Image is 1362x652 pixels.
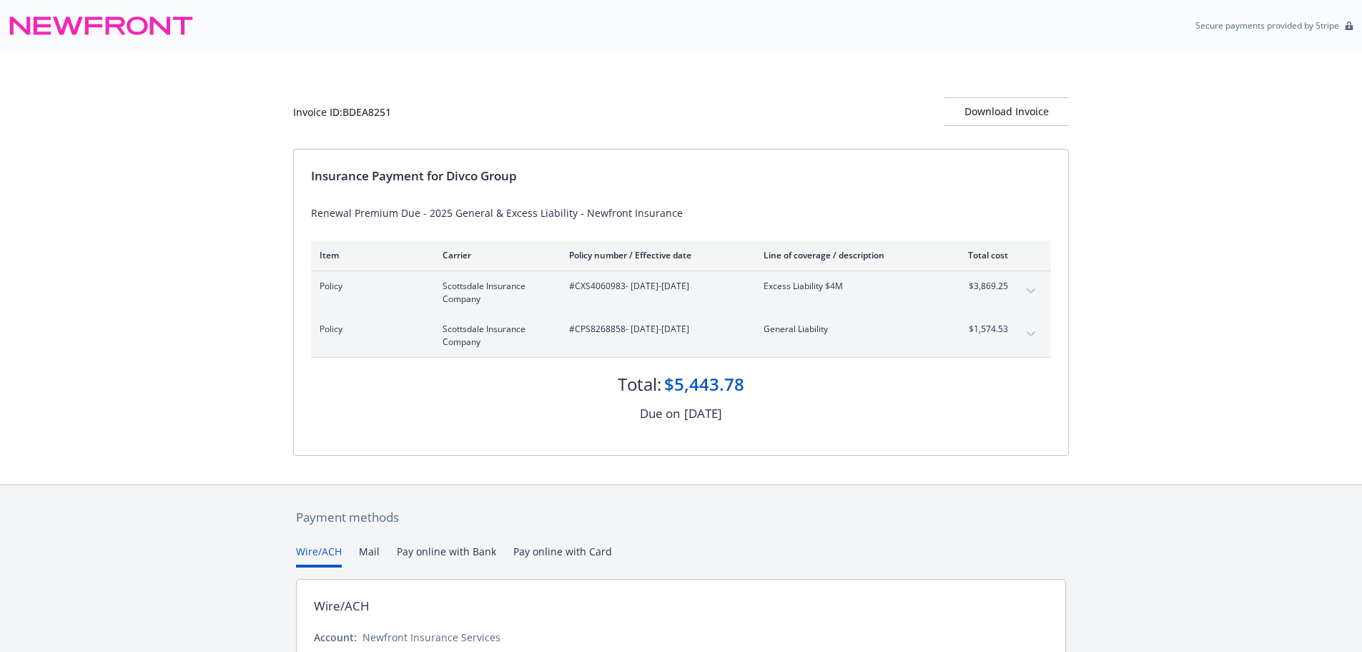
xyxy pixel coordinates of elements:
div: Total: [618,372,661,396]
div: Newfront Insurance Services [362,630,500,645]
span: #CPS8268858 - [DATE]-[DATE] [569,323,741,336]
div: Due on [640,404,680,423]
div: Insurance Payment for Divco Group [311,167,1051,185]
button: Pay online with Card [513,544,612,568]
div: Account: [314,630,357,645]
div: $5,443.78 [664,372,744,396]
div: Wire/ACH [314,597,370,615]
button: Wire/ACH [296,544,342,568]
div: Payment methods [296,508,1066,527]
div: Total cost [954,249,1008,261]
div: Invoice ID: BDEA8251 [293,104,391,120]
button: Mail [359,544,380,568]
span: #CXS4060983 - [DATE]-[DATE] [569,280,741,293]
div: [DATE] [684,404,722,423]
div: PolicyScottsdale Insurance Company#CXS4060983- [DATE]-[DATE]Excess Liability $4M$3,869.25expand c... [311,271,1051,314]
div: PolicyScottsdale Insurance Company#CPS8268858- [DATE]-[DATE]General Liability$1,574.53expand content [311,314,1051,357]
button: expand content [1020,323,1042,346]
button: Pay online with Bank [397,544,496,568]
div: Line of coverage / description [764,249,932,261]
div: Download Invoice [944,98,1069,125]
button: Download Invoice [944,97,1069,126]
span: Scottsdale Insurance Company [443,280,546,306]
span: Scottsdale Insurance Company [443,323,546,349]
div: Policy number / Effective date [569,249,741,261]
span: General Liability [764,323,932,336]
span: Policy [320,323,420,336]
div: Renewal Premium Due - 2025 General & Excess Liability - Newfront Insurance [311,205,1051,220]
span: Excess Liability $4M [764,280,932,293]
div: Carrier [443,249,546,261]
span: $3,869.25 [954,280,1008,293]
div: Item [320,249,420,261]
span: Policy [320,280,420,293]
span: $1,574.53 [954,323,1008,336]
p: Secure payments provided by Stripe [1195,19,1339,31]
button: expand content [1020,280,1042,303]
